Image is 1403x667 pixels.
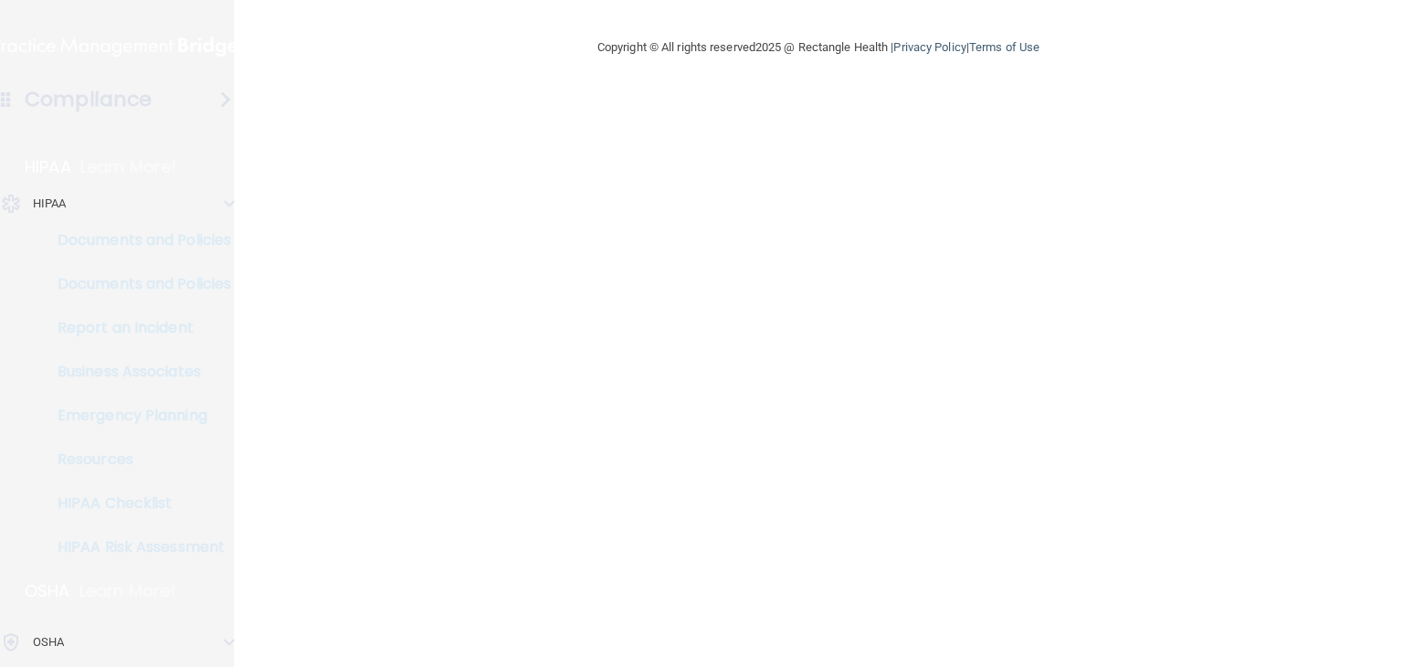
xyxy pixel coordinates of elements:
h4: Compliance [25,87,152,112]
p: HIPAA [25,156,71,178]
p: Learn More! [79,580,176,602]
p: Emergency Planning [12,407,261,425]
p: HIPAA [33,193,67,215]
p: Report an Incident [12,319,261,337]
p: OSHA [33,631,64,653]
a: Privacy Policy [893,40,965,54]
p: Documents and Policies [12,275,261,293]
p: Learn More! [80,156,177,178]
div: Copyright © All rights reserved 2025 @ Rectangle Health | | [485,18,1152,77]
p: Documents and Policies [12,231,261,249]
p: Business Associates [12,363,261,381]
p: Resources [12,450,261,469]
a: Terms of Use [969,40,1039,54]
p: HIPAA Checklist [12,494,261,513]
p: HIPAA Risk Assessment [12,538,261,556]
p: OSHA [25,580,70,602]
